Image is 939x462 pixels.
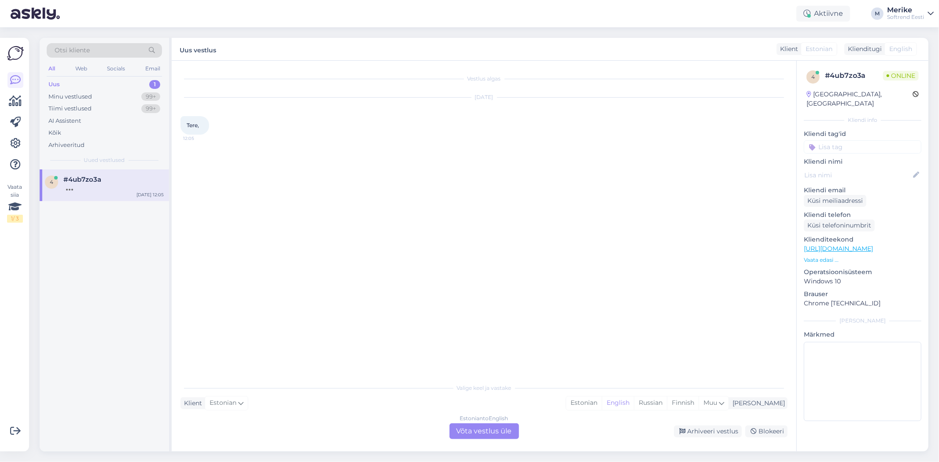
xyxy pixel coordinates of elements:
div: Softrend Eesti [887,14,924,21]
p: Windows 10 [804,277,921,286]
div: Tiimi vestlused [48,104,92,113]
div: Kõik [48,128,61,137]
span: Online [883,71,919,81]
div: Arhiveeri vestlus [674,425,742,437]
a: MerikeSoftrend Eesti [887,7,934,21]
div: Estonian to English [460,414,508,422]
span: Otsi kliente [55,46,90,55]
div: Minu vestlused [48,92,92,101]
div: Klienditugi [844,44,882,54]
div: Küsi telefoninumbrit [804,220,875,231]
label: Uus vestlus [180,43,216,55]
div: AI Assistent [48,117,81,125]
div: Võta vestlus üle [449,423,519,439]
div: 99+ [141,104,160,113]
span: 4 [811,73,815,80]
input: Lisa tag [804,140,921,154]
span: Tere, [187,122,199,128]
p: Operatsioonisüsteem [804,268,921,277]
span: 4 [50,179,53,185]
div: Vaata siia [7,183,23,223]
div: Küsi meiliaadressi [804,195,866,207]
div: Blokeeri [745,425,788,437]
div: English [602,396,634,410]
p: Kliendi tag'id [804,129,921,139]
div: Socials [105,63,127,74]
div: Kliendi info [804,116,921,124]
p: Klienditeekond [804,235,921,244]
p: Chrome [TECHNICAL_ID] [804,299,921,308]
div: Valige keel ja vastake [180,384,788,392]
div: Uus [48,80,60,89]
div: # 4ub7zo3a [825,70,883,81]
div: Email [144,63,162,74]
span: English [889,44,912,54]
div: Merike [887,7,924,14]
div: All [47,63,57,74]
a: [URL][DOMAIN_NAME] [804,245,873,253]
span: Uued vestlused [84,156,125,164]
div: [PERSON_NAME] [804,317,921,325]
p: Kliendi nimi [804,157,921,166]
span: Muu [703,399,717,407]
div: Arhiveeritud [48,141,85,150]
div: Vestlus algas [180,75,788,83]
div: Klient [777,44,798,54]
div: [DATE] [180,93,788,101]
div: [GEOGRAPHIC_DATA], [GEOGRAPHIC_DATA] [806,90,913,108]
div: Finnish [667,396,699,410]
div: M [871,7,884,20]
div: Estonian [566,396,602,410]
p: Kliendi email [804,186,921,195]
p: Kliendi telefon [804,210,921,220]
div: [DATE] 12:05 [136,191,164,198]
div: [PERSON_NAME] [729,399,785,408]
div: 1 / 3 [7,215,23,223]
div: Russian [634,396,667,410]
span: #4ub7zo3a [63,176,101,183]
span: 12:05 [183,135,216,142]
div: 99+ [141,92,160,101]
p: Märkmed [804,330,921,339]
p: Brauser [804,290,921,299]
p: Vaata edasi ... [804,256,921,264]
div: Klient [180,399,202,408]
span: Estonian [210,398,236,408]
input: Lisa nimi [804,170,911,180]
div: 1 [149,80,160,89]
img: Askly Logo [7,45,24,62]
span: Estonian [806,44,832,54]
div: Web [74,63,89,74]
div: Aktiivne [796,6,850,22]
